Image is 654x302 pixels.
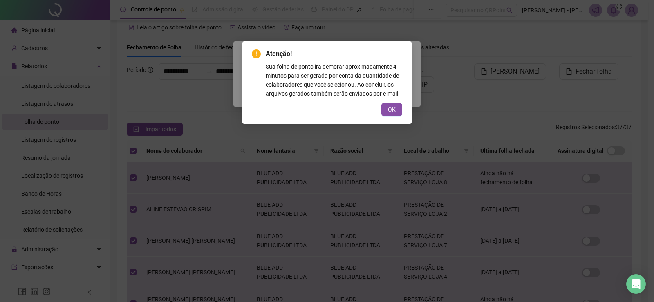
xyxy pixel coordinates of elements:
[626,274,646,294] div: Open Intercom Messenger
[381,103,402,116] button: OK
[266,62,402,98] div: Sua folha de ponto irá demorar aproximadamente 4 minutos para ser gerada por conta da quantidade ...
[252,49,261,58] span: exclamation-circle
[388,105,396,114] span: OK
[266,49,402,59] span: Atenção!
